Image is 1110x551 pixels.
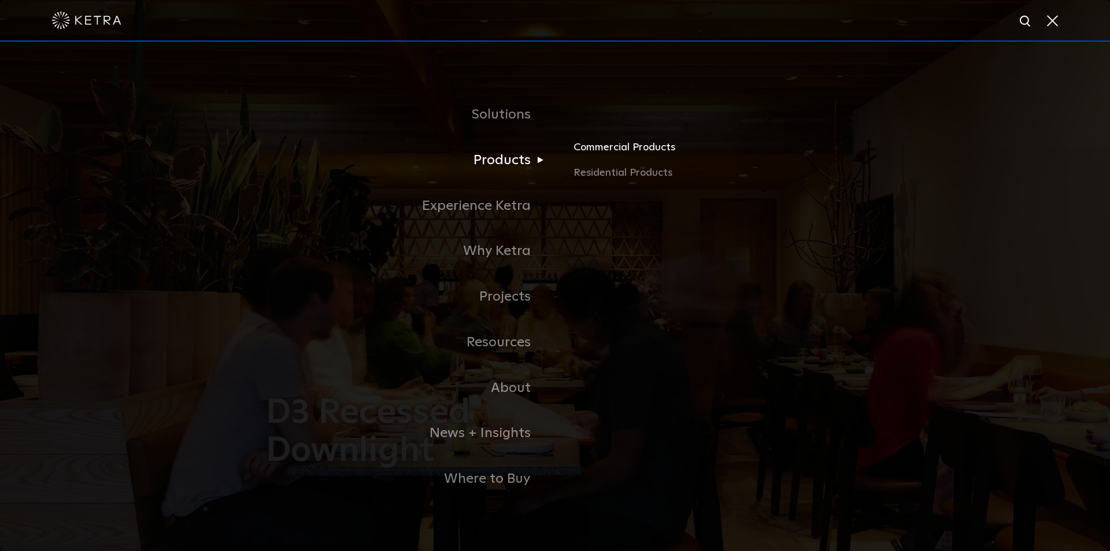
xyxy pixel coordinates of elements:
div: Navigation Menu [266,92,844,502]
a: Where to Buy [266,456,555,502]
a: Resources [266,320,555,365]
a: Projects [266,274,555,320]
a: Experience Ketra [266,183,555,229]
a: About [266,365,555,411]
a: Commercial Products [573,139,844,165]
a: Why Ketra [266,228,555,274]
img: ketra-logo-2019-white [52,12,121,29]
a: News + Insights [266,411,555,456]
a: Solutions [266,92,555,138]
a: Products [266,138,555,183]
a: Residential Products [573,165,844,182]
img: search icon [1019,14,1033,29]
